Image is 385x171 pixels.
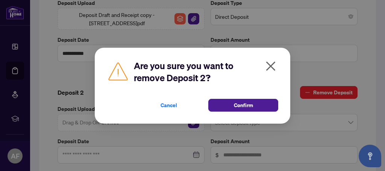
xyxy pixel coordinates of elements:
h2: Are you sure you want to remove Deposit 2? [134,60,278,84]
button: Open asap [359,145,381,167]
button: Cancel [134,99,204,112]
button: Confirm [208,99,278,112]
img: Caution Icon [107,60,129,82]
span: close [265,60,277,72]
span: Confirm [234,99,253,111]
span: Cancel [161,99,177,111]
